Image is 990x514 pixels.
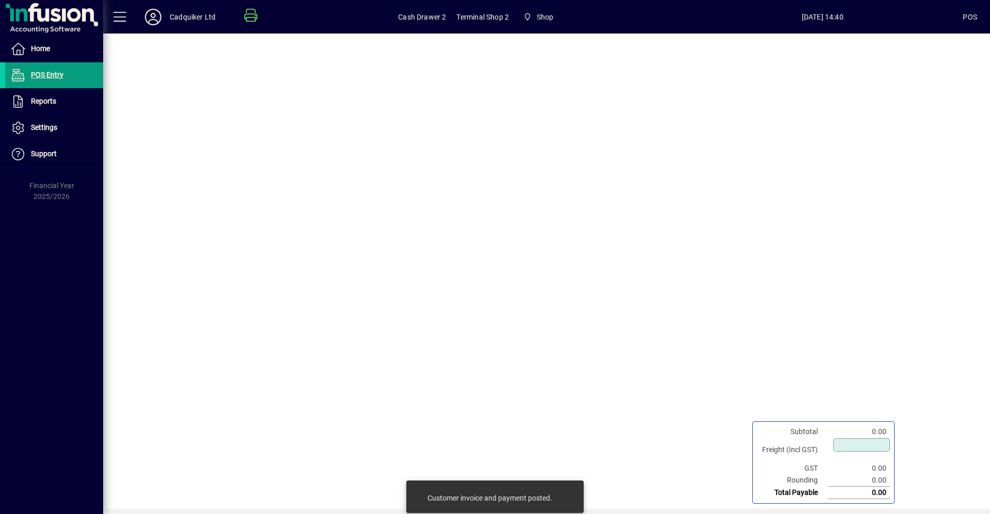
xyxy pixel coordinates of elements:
span: Cash Drawer 2 [398,9,446,25]
a: Settings [5,115,103,141]
td: 0.00 [828,487,890,499]
span: [DATE] 14:40 [682,9,963,25]
td: Freight (Incl GST) [757,438,828,462]
td: Total Payable [757,487,828,499]
span: Shop [519,8,557,26]
span: Shop [537,9,554,25]
td: 0.00 [828,474,890,487]
div: POS [963,9,977,25]
span: Home [31,44,50,53]
div: Customer invoice and payment posted. [427,493,552,503]
span: Settings [31,123,57,131]
button: Profile [137,8,170,26]
td: Subtotal [757,426,828,438]
a: Support [5,141,103,167]
td: Rounding [757,474,828,487]
a: Reports [5,89,103,114]
span: Reports [31,97,56,105]
td: 0.00 [828,462,890,474]
a: Home [5,36,103,62]
td: GST [757,462,828,474]
span: Support [31,150,57,158]
span: POS Entry [31,71,63,79]
span: Terminal Shop 2 [456,9,509,25]
td: 0.00 [828,426,890,438]
div: Cadquiker Ltd [170,9,216,25]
